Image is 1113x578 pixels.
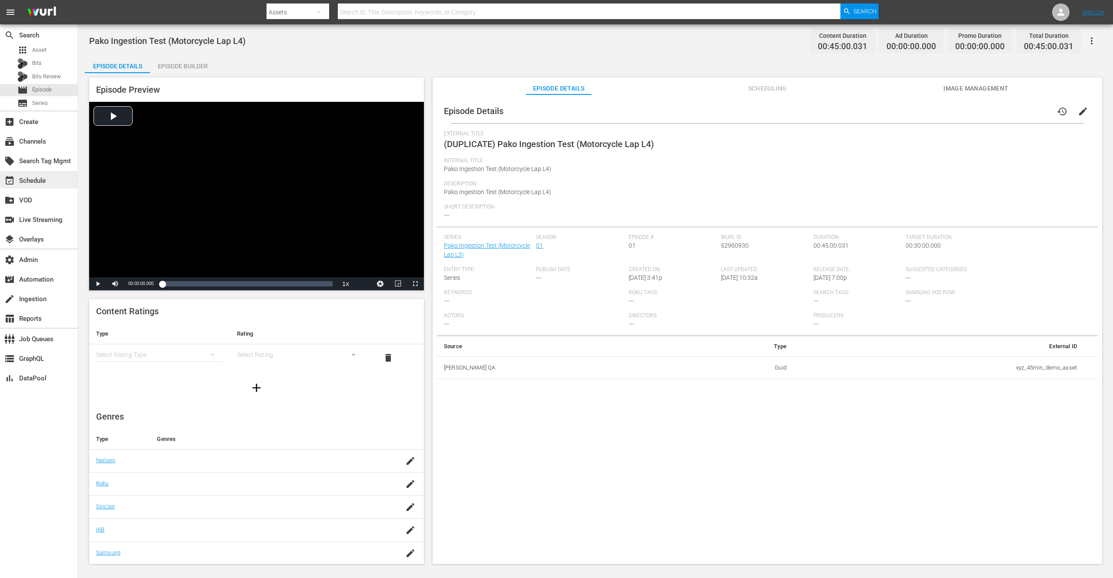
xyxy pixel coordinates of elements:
span: Genres [96,411,124,422]
span: (DUPLICATE) Pako Ingestion Test (Motorcycle Lap L4) [444,139,654,149]
span: --- [906,297,911,304]
span: [DATE] 3:41p [629,274,662,281]
span: Series [444,274,460,281]
span: [DATE] 7:00p [813,274,847,281]
span: VOD [4,195,15,205]
span: Scheduling [735,83,800,94]
span: Season: [536,234,624,241]
span: Entry Type: [444,266,532,273]
button: history [1052,101,1073,122]
button: Search [840,3,879,19]
span: Pako Ingestion Test (Motorcycle Lap L4) [444,165,551,172]
th: Type [89,429,150,450]
span: Live Streaming [4,215,15,225]
span: Pako Ingestion Test (Motorcycle Lap L4) [444,188,551,195]
span: Episode [32,85,52,94]
div: Episode Details [85,56,150,77]
span: External Title [444,131,1086,138]
span: Channels [4,136,15,147]
div: Bits Review [17,71,28,82]
span: --- [444,320,449,327]
span: Admin [4,255,15,265]
span: 00:30:00.000 [906,242,941,249]
span: Samsung VOD Row: [906,289,993,296]
table: simple table [437,336,1098,380]
th: Source [437,336,691,357]
th: External ID [793,336,1084,357]
span: [DATE] 10:32a [721,274,758,281]
th: Type [691,336,793,357]
th: Rating [230,323,371,344]
span: --- [813,320,819,327]
span: Create [4,117,15,127]
span: Actors [444,313,624,319]
a: Sinclair [96,503,115,510]
span: --- [444,297,449,304]
span: Producers [813,313,994,319]
div: Progress Bar [162,281,333,286]
span: --- [629,297,634,304]
span: history [1057,106,1067,117]
span: Created On: [629,266,716,273]
span: 00:45:00.031 [813,242,849,249]
span: Content Ratings [96,306,159,316]
span: Pako Ingestion Test (Motorcycle Lap L4) [89,36,246,46]
span: 00:00:00.000 [128,281,153,286]
span: --- [629,320,634,327]
span: Series [17,98,28,108]
span: Bits [32,59,42,67]
span: Ingestion [4,294,15,304]
button: edit [1073,101,1093,122]
th: Genres [150,429,387,450]
a: Pako Ingestion Test (Motorcycle Lap L3) [444,242,530,258]
span: Bits Review [32,72,61,81]
span: Episode Details [444,106,503,116]
span: Search Tags: [813,289,901,296]
span: --- [444,212,449,218]
img: ans4CAIJ8jUAAAAAAAAAAAAAAAAAAAAAAAAgQb4GAAAAAAAAAAAAAAAAAAAAAAAAJMjXAAAAAAAAAAAAAAAAAAAAAAAAgAT5G... [21,2,63,23]
span: --- [536,274,541,281]
span: Job Queues [4,334,15,344]
span: Episode Preview [96,84,160,95]
td: xyz_45min_demo_asset [793,356,1084,379]
span: Series: [444,234,532,241]
span: Target Duration: [906,234,1086,241]
span: Asset [32,46,47,54]
div: Content Duration [818,30,867,42]
span: 00:45:00.031 [1024,42,1073,52]
span: --- [813,297,819,304]
a: Nielsen [96,457,115,464]
span: Duration: [813,234,901,241]
button: Fullscreen [407,277,424,290]
a: Samsung [96,549,120,556]
div: Promo Duration [955,30,1005,42]
th: Type [89,323,230,344]
span: Overlays [4,234,15,245]
span: 00:00:00.000 [955,42,1005,52]
button: Playback Rate [337,277,354,290]
span: 00:00:00.000 [886,42,936,52]
span: Roku Tags: [629,289,809,296]
span: Directors [629,313,809,319]
span: 52960930 [721,242,749,249]
button: Episode Details [85,56,150,73]
span: GraphQL [4,353,15,364]
span: menu [5,7,16,17]
span: DataPool [4,373,15,383]
span: Release Date: [813,266,901,273]
span: Asset [17,45,28,55]
button: Picture-in-Picture [389,277,407,290]
span: 01 [629,242,636,249]
div: Bits [17,58,28,69]
td: Guid [691,356,793,379]
div: Ad Duration [886,30,936,42]
a: Roku [96,480,109,487]
button: Mute [107,277,124,290]
button: Jump To Time [372,277,389,290]
span: 00:45:00.031 [818,42,867,52]
span: Search Tag Mgmt [4,156,15,166]
span: Publish Date: [536,266,624,273]
span: Episode Details [526,83,591,94]
span: Image Management [943,83,1009,94]
span: Suggested Categories: [906,266,1086,273]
